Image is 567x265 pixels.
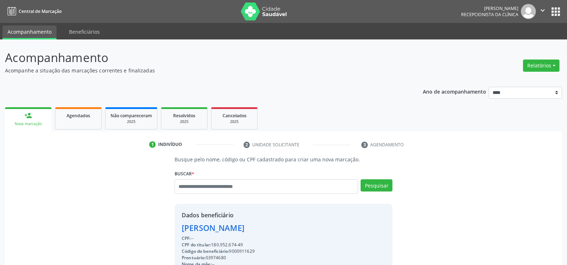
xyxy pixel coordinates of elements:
p: Busque pelo nome, código ou CPF cadastrado para criar uma nova marcação. [175,156,392,163]
button: apps [549,5,562,18]
p: Ano de acompanhamento [423,87,486,96]
span: Recepcionista da clínica [461,11,518,18]
div: 2025 [216,119,252,124]
div: Dados beneficiário [182,211,385,219]
p: Acompanhe a situação das marcações correntes e finalizadas [5,67,395,74]
span: Resolvidos [173,113,195,119]
span: Agendados [67,113,90,119]
div: [PERSON_NAME] [182,222,385,234]
button:  [536,4,549,19]
span: CPF: [182,235,191,241]
span: Prontuário: [182,255,206,261]
a: Acompanhamento [3,25,57,39]
div: 2025 [166,119,202,124]
p: Acompanhamento [5,49,395,67]
span: CPF do titular: [182,242,211,248]
div: -- [182,235,385,242]
span: Não compareceram [111,113,152,119]
div: 1 [149,141,156,148]
a: Beneficiários [64,25,105,38]
div: [PERSON_NAME] [461,5,518,11]
i:  [539,6,547,14]
button: Relatórios [523,60,559,72]
div: Indivíduo [158,141,182,148]
div: person_add [24,112,32,119]
button: Pesquisar [361,179,392,191]
div: 03974680 [182,255,385,261]
div: 2025 [111,119,152,124]
div: Nova marcação [10,121,47,127]
div: 9000911629 [182,248,385,255]
span: Central de Marcação [19,8,62,14]
a: Central de Marcação [5,5,62,17]
div: 180.952.674-49 [182,242,385,248]
span: Cancelados [223,113,246,119]
span: Código do beneficiário: [182,248,229,254]
label: Buscar [175,168,194,179]
img: img [521,4,536,19]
